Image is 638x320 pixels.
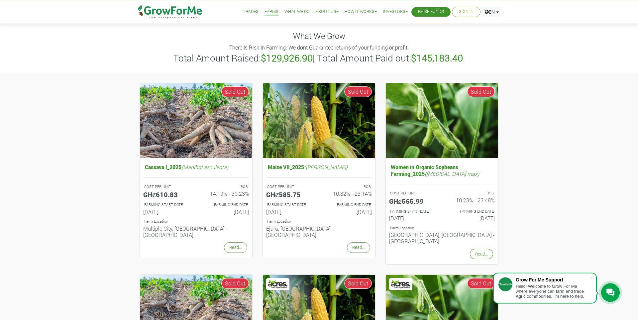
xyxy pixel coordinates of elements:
h6: 10.23% - 23.48% [447,197,495,203]
img: Acres Nano [390,279,411,289]
p: Location of Farm [390,225,494,231]
a: About Us [316,8,339,15]
h5: GHȼ565.99 [389,197,437,205]
span: Sold Out [221,278,249,289]
a: EN [482,7,502,17]
h6: 14.19% - 30.23% [201,190,249,197]
h6: [DATE] [389,215,437,221]
p: FARMING END DATE [325,202,371,208]
p: FARMING START DATE [144,202,190,208]
p: ROS [202,184,248,190]
i: ([PERSON_NAME]) [304,163,348,170]
span: Sold Out [467,86,495,97]
p: FARMING END DATE [202,202,248,208]
i: ([MEDICAL_DATA] max) [425,170,479,177]
p: FARMING END DATE [448,209,494,214]
span: Sold Out [221,86,249,97]
h6: [DATE] [143,209,191,215]
span: Sold Out [344,278,372,289]
span: Sold Out [467,278,495,289]
p: COST PER UNIT [144,184,190,190]
h6: 10.82% - 23.14% [324,190,372,197]
h5: GHȼ610.83 [143,190,191,198]
p: There Is Risk In Farming. We dont Guarantee returns of your funding or profit. [136,44,502,52]
h5: Women in Organic Soybeans Farming_2025 [389,162,495,178]
h5: Maize VII_2025 [266,162,372,172]
h6: [DATE] [447,215,495,221]
a: Sign In [459,8,474,15]
a: What We Do [284,8,310,15]
p: FARMING START DATE [267,202,313,208]
b: $129,926.90 [261,52,313,64]
a: Read... [470,249,493,259]
div: Hello! Welcome to Grow For Me where everyone can farm and trade Agric commodities. I'm here to help. [516,284,589,299]
p: ROS [325,184,371,190]
p: ROS [448,190,494,196]
h6: [DATE] [201,209,249,215]
h4: What We Grow [135,31,503,41]
h3: Total Amount Raised: | Total Amount Paid out: . [136,53,502,64]
p: COST PER UNIT [267,184,313,190]
a: Read... [224,242,247,253]
a: Farms [265,8,278,15]
p: Location of Farm [267,219,371,224]
a: How it Works [345,8,377,15]
i: (Manihot esculenta) [181,163,228,170]
h6: Multiple City, [GEOGRAPHIC_DATA] - [GEOGRAPHIC_DATA] [143,225,249,238]
p: COST PER UNIT [390,190,436,196]
h5: GHȼ585.75 [266,190,314,198]
img: growforme image [263,83,375,159]
a: Raise Funds [418,8,444,15]
a: Trades [243,8,259,15]
h6: [GEOGRAPHIC_DATA], [GEOGRAPHIC_DATA] - [GEOGRAPHIC_DATA] [389,232,495,244]
h6: Ejura, [GEOGRAPHIC_DATA] - [GEOGRAPHIC_DATA] [266,225,372,238]
b: $145,183.40 [411,52,463,64]
h5: Cassava I_2025 [143,162,249,172]
p: FARMING START DATE [390,209,436,214]
img: growforme image [386,83,498,159]
h6: [DATE] [324,209,372,215]
span: Sold Out [344,86,372,97]
a: Read... [347,242,370,253]
img: Acres Nano [267,279,288,289]
a: Investors [383,8,408,15]
h6: [DATE] [266,209,314,215]
p: Location of Farm [144,219,248,224]
img: growforme image [140,83,252,159]
div: Grow For Me Support [516,277,589,282]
